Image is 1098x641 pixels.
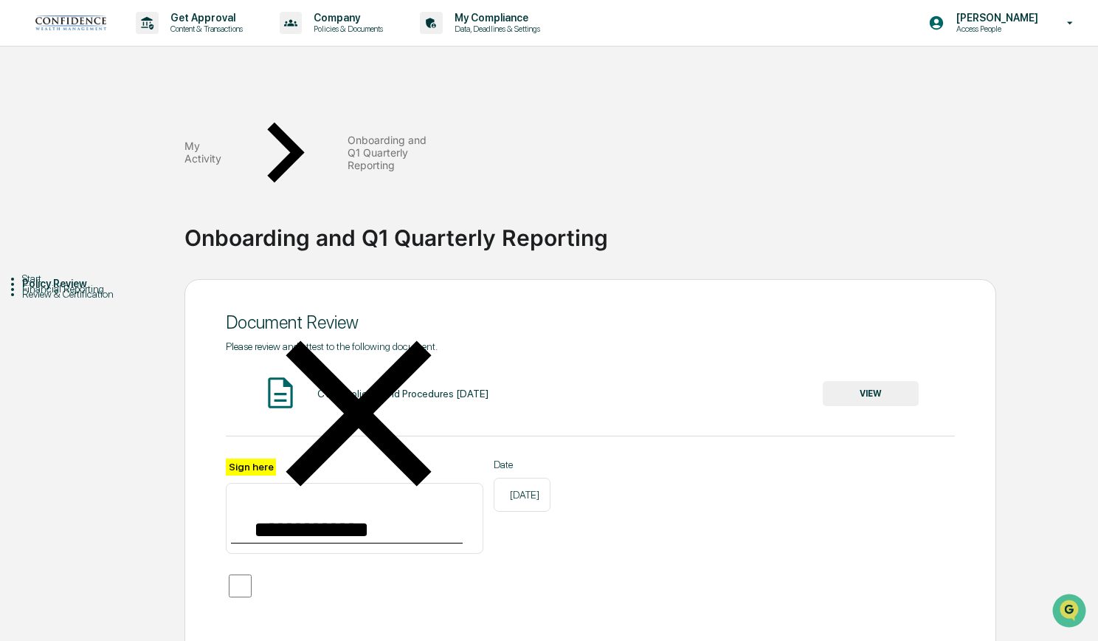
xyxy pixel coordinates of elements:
[15,215,27,227] div: 🔎
[50,127,187,139] div: We're available if you need us!
[35,16,106,30] img: logo
[184,140,221,165] div: My Activity
[9,179,101,206] a: 🖐️Preclearance
[107,187,119,199] div: 🗄️
[147,250,179,261] span: Pylon
[22,278,184,289] div: Policy Review
[251,117,269,134] button: Start new chat
[30,213,93,228] span: Data Lookup
[15,30,269,54] p: How can we help?
[30,185,95,200] span: Preclearance
[302,24,390,34] p: Policies & Documents
[494,459,550,470] label: Date
[159,12,250,24] p: Get Approval
[443,24,548,34] p: Data, Deadlines & Settings
[945,24,1046,34] p: Access People
[348,134,438,171] div: Onboarding and Q1 Quarterly Reporting
[15,187,27,199] div: 🖐️
[159,24,250,34] p: Content & Transactions
[22,288,184,300] div: Review & Certification
[22,283,184,295] div: Financial Reporting
[226,340,438,352] span: Please review and attest to the following document.
[1051,592,1091,632] iframe: Open customer support
[104,249,179,261] a: Powered byPylon
[302,12,390,24] p: Company
[226,459,276,476] label: Sign here
[226,312,955,333] div: Document Review
[22,272,184,284] div: Start
[50,112,242,127] div: Start new chat
[101,179,189,206] a: 🗄️Attestations
[494,478,550,512] div: [DATE]
[122,185,183,200] span: Attestations
[823,381,919,406] button: VIEW
[15,112,41,139] img: 1746055101610-c473b297-6a78-478c-a979-82029cc54cd1
[9,208,99,234] a: 🔎Data Lookup
[443,12,548,24] p: My Compliance
[184,213,1091,251] div: Onboarding and Q1 Quarterly Reporting
[945,12,1046,24] p: [PERSON_NAME]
